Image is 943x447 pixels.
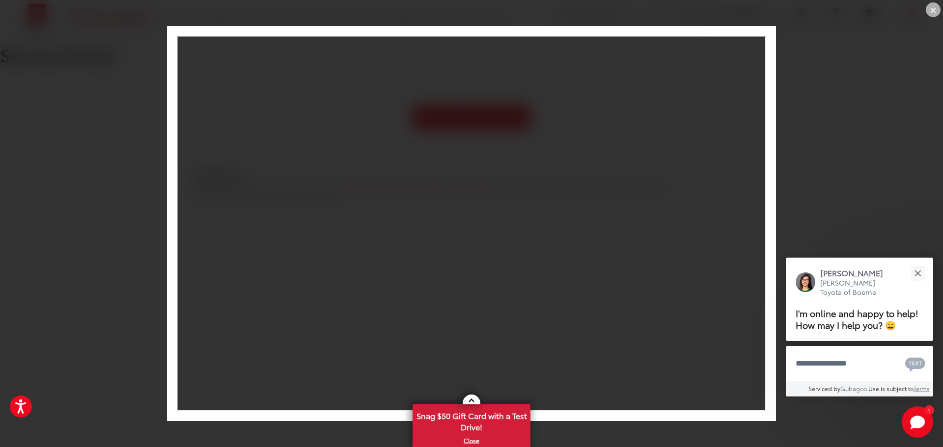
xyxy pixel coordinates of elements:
button: Toggle Chat Window [902,406,933,438]
button: Chat with SMS [902,352,928,374]
span: Snag $50 Gift Card with a Test Drive! [414,405,529,435]
span: 1 [928,408,930,412]
textarea: Type your message [786,346,933,381]
p: [PERSON_NAME] [820,267,893,278]
a: Gubagoo. [840,384,868,393]
span: Use is subject to [868,384,914,393]
svg: Start Chat [902,406,933,438]
button: Close [907,263,928,284]
svg: Text [905,356,925,372]
div: × [926,2,941,17]
span: I'm online and happy to help! How may I help you? 😀 [796,306,918,331]
div: Close[PERSON_NAME][PERSON_NAME] Toyota of BoerneI'm online and happy to help! How may I help you?... [786,258,933,396]
a: Terms [914,384,930,393]
span: Serviced by [808,384,840,393]
p: [PERSON_NAME] Toyota of Boerne [820,278,893,297]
